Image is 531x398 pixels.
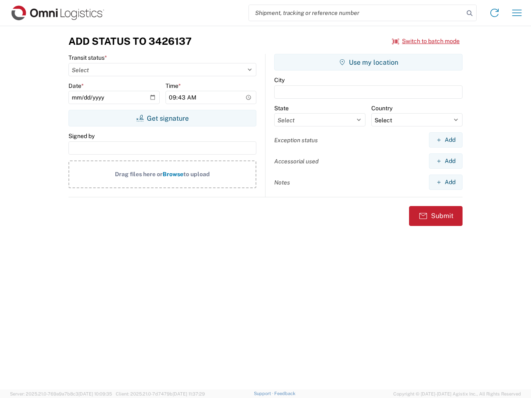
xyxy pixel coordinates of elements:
[115,171,163,177] span: Drag files here or
[393,390,521,398] span: Copyright © [DATE]-[DATE] Agistix Inc., All Rights Reserved
[163,171,183,177] span: Browse
[166,82,181,90] label: Time
[371,104,392,112] label: Country
[274,54,463,70] button: Use my location
[68,54,107,61] label: Transit status
[274,158,319,165] label: Accessorial used
[10,391,112,396] span: Server: 2025.21.0-769a9a7b8c3
[254,391,275,396] a: Support
[429,175,463,190] button: Add
[68,110,256,126] button: Get signature
[274,136,318,144] label: Exception status
[183,171,210,177] span: to upload
[78,391,112,396] span: [DATE] 10:09:35
[68,35,192,47] h3: Add Status to 3426137
[68,82,84,90] label: Date
[274,391,295,396] a: Feedback
[429,153,463,169] button: Add
[249,5,464,21] input: Shipment, tracking or reference number
[274,76,285,84] label: City
[274,179,290,186] label: Notes
[274,104,289,112] label: State
[429,132,463,148] button: Add
[409,206,463,226] button: Submit
[68,132,95,140] label: Signed by
[116,391,205,396] span: Client: 2025.21.0-7d7479b
[392,34,460,48] button: Switch to batch mode
[173,391,205,396] span: [DATE] 11:37:29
